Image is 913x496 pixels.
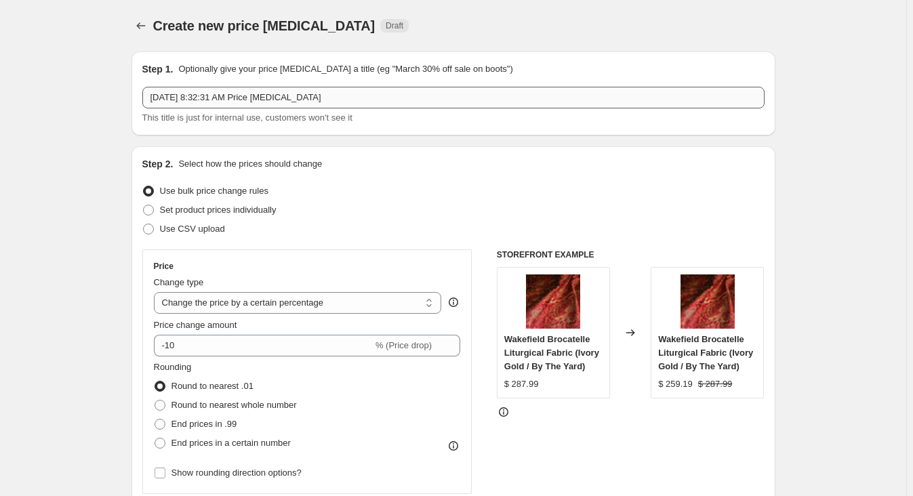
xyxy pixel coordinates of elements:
input: -15 [154,335,373,356]
span: Use CSV upload [160,224,225,234]
div: help [447,295,460,309]
h6: STOREFRONT EXAMPLE [497,249,765,260]
span: Rounding [154,362,192,372]
span: Draft [386,20,403,31]
span: Show rounding direction options? [171,468,302,478]
p: Select how the prices should change [178,157,322,171]
h2: Step 2. [142,157,174,171]
div: $ 259.19 [658,377,693,391]
span: End prices in .99 [171,419,237,429]
span: This title is just for internal use, customers won't see it [142,112,352,123]
img: wakefield-brocatelle-liturgical-fabric-ecclesiastical-sewing-1_80x.webp [526,274,580,329]
input: 30% off holiday sale [142,87,765,108]
span: % (Price drop) [376,340,432,350]
span: Use bulk price change rules [160,186,268,196]
strike: $ 287.99 [698,377,733,391]
span: Round to nearest whole number [171,400,297,410]
div: $ 287.99 [504,377,539,391]
span: Change type [154,277,204,287]
img: wakefield-brocatelle-liturgical-fabric-ecclesiastical-sewing-1_80x.webp [681,274,735,329]
h2: Step 1. [142,62,174,76]
span: End prices in a certain number [171,438,291,448]
h3: Price [154,261,174,272]
span: Create new price [MEDICAL_DATA] [153,18,376,33]
span: Price change amount [154,320,237,330]
p: Optionally give your price [MEDICAL_DATA] a title (eg "March 30% off sale on boots") [178,62,512,76]
span: Round to nearest .01 [171,381,253,391]
span: Wakefield Brocatelle Liturgical Fabric (Ivory Gold / By The Yard) [504,334,599,371]
span: Set product prices individually [160,205,277,215]
button: Price change jobs [131,16,150,35]
span: Wakefield Brocatelle Liturgical Fabric (Ivory Gold / By The Yard) [658,334,753,371]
